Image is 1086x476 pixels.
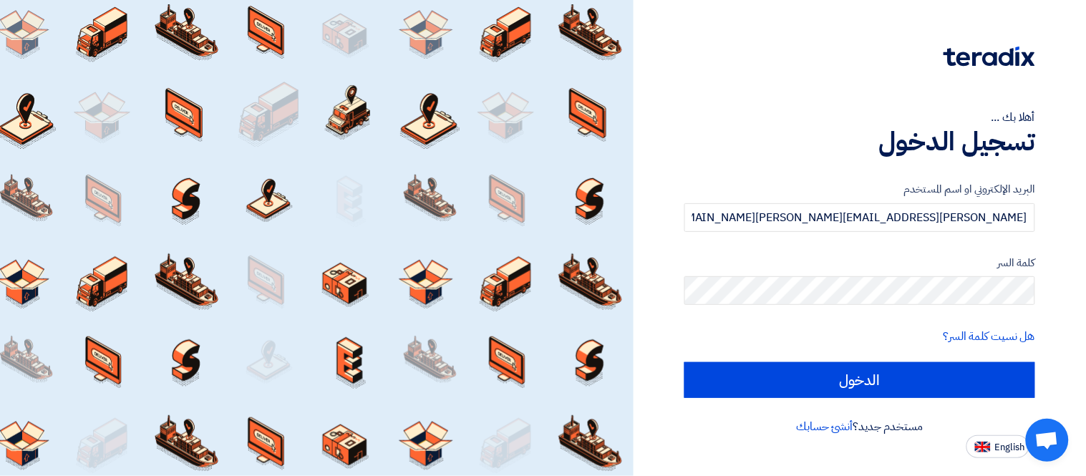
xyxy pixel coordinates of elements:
input: أدخل بريد العمل الإلكتروني او اسم المستخدم الخاص بك ... [684,203,1035,232]
div: مستخدم جديد؟ [684,418,1035,435]
div: أهلا بك ... [684,109,1035,126]
a: Open chat [1026,419,1069,462]
a: هل نسيت كلمة السر؟ [944,328,1035,345]
a: أنشئ حسابك [797,418,853,435]
label: البريد الإلكتروني او اسم المستخدم [684,181,1035,198]
h1: تسجيل الدخول [684,126,1035,157]
input: الدخول [684,362,1035,398]
label: كلمة السر [684,255,1035,271]
img: en-US.png [975,442,991,452]
button: English [966,435,1029,458]
span: English [995,442,1025,452]
img: Teradix logo [944,47,1035,67]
